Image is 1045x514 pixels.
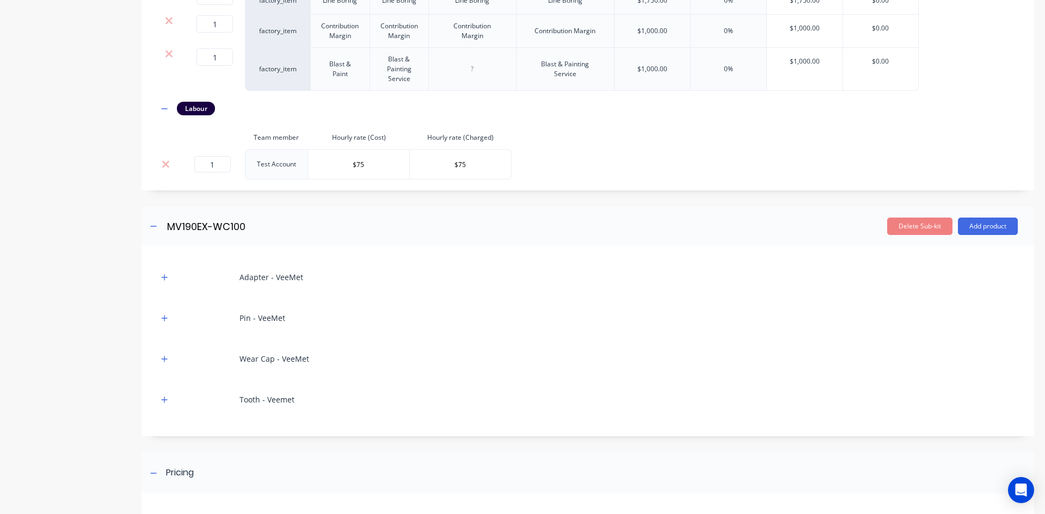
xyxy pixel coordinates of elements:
td: Test Account [245,149,308,179]
div: factory_item [245,15,310,48]
th: Hourly rate (Charged) [410,126,512,149]
div: 0% [724,64,733,74]
div: Labour [177,102,215,115]
input: $0.0000 [410,156,511,172]
div: Contribution Margin [312,19,367,43]
button: Delete Sub-kit [887,218,952,235]
div: $0.00 [843,15,918,42]
div: Contribution Margin [526,24,604,38]
input: $0.0000 [308,156,409,172]
div: $0.00 [843,48,918,75]
div: Tooth - Veemet [239,394,294,405]
div: $1,000.00 [637,26,667,36]
div: $1,000.00 [767,15,843,42]
input: ? [196,48,233,66]
th: Team member [245,126,308,149]
div: Wear Cap - VeeMet [239,353,309,364]
div: Contribution Margin [372,19,427,43]
div: Blast & Painting Service [521,57,610,81]
div: $1,000.00 [637,64,667,74]
div: Adapter - VeeMet [239,271,303,283]
div: Contribution Margin [433,19,512,43]
button: Add product [958,218,1018,235]
input: 0 [194,156,231,172]
div: Blast & Painting Service [372,52,426,86]
div: factory_item [245,48,310,91]
div: Pricing [166,466,194,480]
th: Hourly rate (Cost) [308,126,410,149]
input: ? [196,15,233,33]
div: Blast & Paint [313,57,367,81]
div: Pin - VeeMet [239,312,285,324]
div: Open Intercom Messenger [1008,477,1034,503]
div: $1,000.00 [767,48,843,75]
div: 0% [724,26,733,36]
input: Enter sub-kit name [166,219,359,234]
